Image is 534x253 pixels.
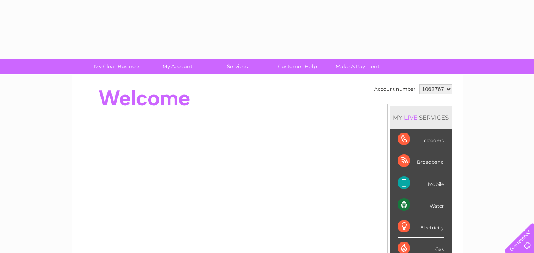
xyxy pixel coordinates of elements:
a: My Account [145,59,210,74]
div: Telecoms [398,129,444,150]
div: Water [398,194,444,216]
a: My Clear Business [85,59,150,74]
a: Services [205,59,270,74]
a: Customer Help [265,59,330,74]
div: LIVE [402,114,419,121]
div: Mobile [398,172,444,194]
td: Account number [372,82,417,96]
div: Electricity [398,216,444,238]
div: Broadband [398,150,444,172]
a: Make A Payment [325,59,390,74]
div: MY SERVICES [390,106,452,129]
